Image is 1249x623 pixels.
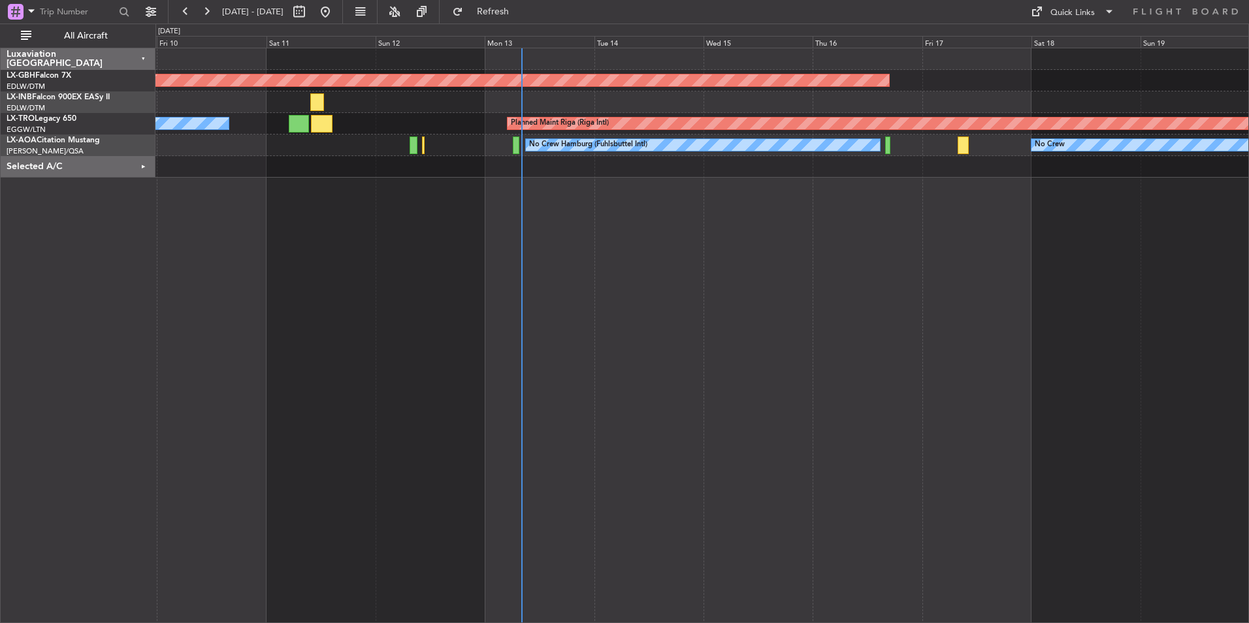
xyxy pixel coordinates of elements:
div: No Crew Hamburg (Fuhlsbuttel Intl) [529,135,647,155]
a: [PERSON_NAME]/QSA [7,146,84,156]
a: EDLW/DTM [7,103,45,113]
div: Mon 13 [485,36,594,48]
div: No Crew [1035,135,1065,155]
div: Fri 17 [922,36,1031,48]
span: All Aircraft [34,31,138,40]
a: LX-AOACitation Mustang [7,136,100,144]
a: LX-GBHFalcon 7X [7,72,71,80]
a: LX-INBFalcon 900EX EASy II [7,93,110,101]
div: [DATE] [158,26,180,37]
div: Fri 10 [157,36,266,48]
button: All Aircraft [14,25,142,46]
div: Sat 18 [1031,36,1141,48]
button: Refresh [446,1,525,22]
div: Wed 15 [704,36,813,48]
input: Trip Number [40,2,115,22]
span: LX-INB [7,93,32,101]
span: LX-AOA [7,136,37,144]
div: Tue 14 [594,36,704,48]
a: EDLW/DTM [7,82,45,91]
div: Sun 12 [376,36,485,48]
div: Quick Links [1050,7,1095,20]
a: EGGW/LTN [7,125,46,135]
div: Thu 16 [813,36,922,48]
div: Planned Maint Riga (Riga Intl) [511,114,609,133]
a: LX-TROLegacy 650 [7,115,76,123]
span: LX-GBH [7,72,35,80]
span: Refresh [466,7,521,16]
button: Quick Links [1024,1,1121,22]
span: LX-TRO [7,115,35,123]
span: [DATE] - [DATE] [222,6,284,18]
div: Sat 11 [267,36,376,48]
